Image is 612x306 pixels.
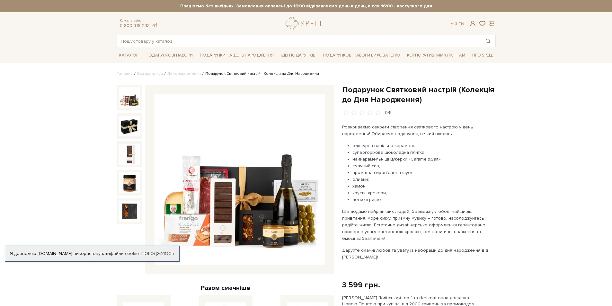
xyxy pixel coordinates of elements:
[143,50,195,60] a: Подарункові набори
[197,50,276,60] a: Подарунки на День народження
[404,50,468,61] a: Корпоративним клієнтам
[352,183,493,189] li: хамон;
[119,201,140,221] img: Подарунок Святковий настрій (Колекція до Дня Народження)
[201,71,319,77] li: Подарунок Святковий настрій - Колекція до Дня Народження
[342,85,496,105] h1: Подарунок Святковий настрій (Колекція до Дня Народження)
[278,50,318,60] a: Ідеї подарунків
[352,162,493,169] li: смачний сир;
[385,110,392,116] div: 0/5
[481,35,495,47] button: Пошук товару у каталозі
[352,196,493,203] li: легке ігристе.
[117,284,334,292] div: Разом смачніше
[451,21,464,27] div: Ук
[119,144,140,164] img: Подарунок Святковий настрій (Колекція до Дня Народження)
[119,116,140,136] img: Подарунок Святковий настрій (Колекція до Дня Народження)
[151,23,158,28] a: telegram
[117,35,481,47] input: Пошук товару у каталозі
[141,251,174,257] a: Погоджуюсь
[342,124,493,137] p: Розкриваємо секрети створення святкового настрою у день народження! Обираємо подарунок, в який вх...
[342,247,493,260] p: Даруйте смачні любов та увагу із наборами до дня народження від [PERSON_NAME]!
[456,21,457,27] span: |
[155,94,325,265] img: Подарунок Святковий настрій (Колекція до Дня Народження)
[342,280,380,290] div: 3 599 грн.
[167,71,201,76] a: День народження
[110,251,139,256] a: файли cookie
[320,50,403,61] a: Подарункові набори вихователю
[342,208,493,242] p: Ще додамо найрідніших людей, безмежну любов, найщиріші привітання, море сміху, приємну музику – г...
[119,172,140,193] img: Подарунок Святковий настрій (Колекція до Дня Народження)
[470,50,495,60] a: Про Spell
[352,176,493,183] li: оливки;
[352,149,493,156] li: супергоріхова шоколадна плитка;
[137,71,163,76] a: Вся продукція
[119,87,140,108] img: Подарунок Святковий настрій (Колекція до Дня Народження)
[458,21,464,27] a: En
[120,19,158,23] span: Консультація:
[120,23,150,28] a: 0 800 319 233
[352,142,493,149] li: текстурна ванільна карамель;
[352,169,493,176] li: ароматна сиров’ялена фует;
[352,189,493,196] li: хрусткі крекери;
[5,251,179,257] div: Я дозволяю [DOMAIN_NAME] використовувати
[352,156,493,162] li: найкарамельніші цукерки «Caramel&Salt»;
[117,50,141,60] a: Каталог
[117,71,133,76] a: Головна
[117,3,496,9] strong: Працюємо без вихідних. Замовлення оплачені до 16:00 відправляємо день в день, після 16:00 - насту...
[286,17,326,30] a: logo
